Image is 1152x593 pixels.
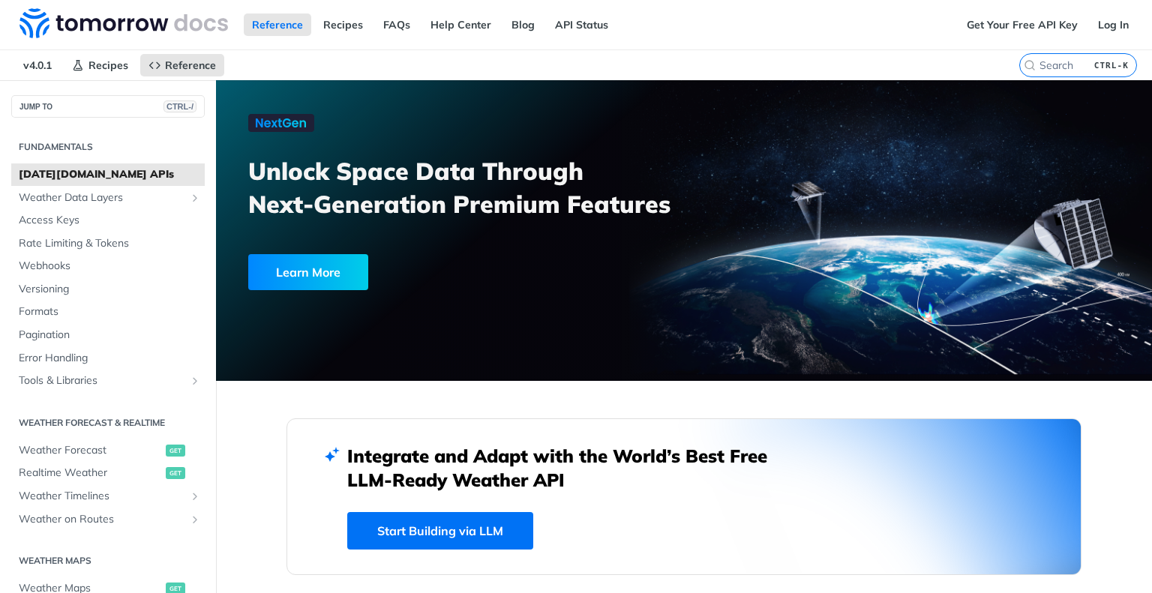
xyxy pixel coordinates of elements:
[88,58,128,72] span: Recipes
[11,187,205,209] a: Weather Data LayersShow subpages for Weather Data Layers
[11,324,205,346] a: Pagination
[248,254,610,290] a: Learn More
[11,140,205,154] h2: Fundamentals
[958,13,1086,36] a: Get Your Free API Key
[11,209,205,232] a: Access Keys
[166,467,185,479] span: get
[315,13,371,36] a: Recipes
[19,443,162,458] span: Weather Forecast
[11,95,205,118] button: JUMP TOCTRL-/
[165,58,216,72] span: Reference
[11,508,205,531] a: Weather on RoutesShow subpages for Weather on Routes
[19,259,201,274] span: Webhooks
[19,512,185,527] span: Weather on Routes
[1024,59,1036,71] svg: Search
[19,8,228,38] img: Tomorrow.io Weather API Docs
[189,192,201,204] button: Show subpages for Weather Data Layers
[11,301,205,323] a: Formats
[422,13,499,36] a: Help Center
[19,328,201,343] span: Pagination
[248,114,314,132] img: NextGen
[503,13,543,36] a: Blog
[11,554,205,568] h2: Weather Maps
[19,466,162,481] span: Realtime Weather
[15,54,60,76] span: v4.0.1
[11,163,205,186] a: [DATE][DOMAIN_NAME] APIs
[19,304,201,319] span: Formats
[11,485,205,508] a: Weather TimelinesShow subpages for Weather Timelines
[19,167,201,182] span: [DATE][DOMAIN_NAME] APIs
[64,54,136,76] a: Recipes
[19,213,201,228] span: Access Keys
[347,512,533,550] a: Start Building via LLM
[11,278,205,301] a: Versioning
[347,444,790,492] h2: Integrate and Adapt with the World’s Best Free LLM-Ready Weather API
[189,514,201,526] button: Show subpages for Weather on Routes
[1090,13,1137,36] a: Log In
[11,232,205,255] a: Rate Limiting & Tokens
[19,190,185,205] span: Weather Data Layers
[19,236,201,251] span: Rate Limiting & Tokens
[19,373,185,388] span: Tools & Libraries
[375,13,418,36] a: FAQs
[248,254,368,290] div: Learn More
[189,490,201,502] button: Show subpages for Weather Timelines
[19,489,185,504] span: Weather Timelines
[11,416,205,430] h2: Weather Forecast & realtime
[11,255,205,277] a: Webhooks
[163,100,196,112] span: CTRL-/
[189,375,201,387] button: Show subpages for Tools & Libraries
[166,445,185,457] span: get
[248,154,700,220] h3: Unlock Space Data Through Next-Generation Premium Features
[140,54,224,76] a: Reference
[1090,58,1132,73] kbd: CTRL-K
[11,370,205,392] a: Tools & LibrariesShow subpages for Tools & Libraries
[11,462,205,484] a: Realtime Weatherget
[19,351,201,366] span: Error Handling
[19,282,201,297] span: Versioning
[244,13,311,36] a: Reference
[547,13,616,36] a: API Status
[11,439,205,462] a: Weather Forecastget
[11,347,205,370] a: Error Handling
